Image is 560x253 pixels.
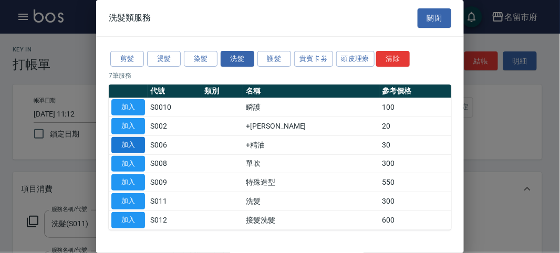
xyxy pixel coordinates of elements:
[243,192,379,211] td: 洗髮
[148,173,202,192] td: S009
[243,98,379,117] td: 瞬護
[148,210,202,229] td: S012
[148,135,202,154] td: S006
[148,154,202,173] td: S008
[148,98,202,117] td: S0010
[336,51,375,67] button: 頭皮理療
[418,8,451,28] button: 關閉
[148,85,202,98] th: 代號
[111,99,145,115] button: 加入
[111,137,145,153] button: 加入
[243,173,379,192] td: 特殊造型
[294,51,333,67] button: 貴賓卡劵
[243,85,379,98] th: 名稱
[111,174,145,191] button: 加入
[379,173,451,192] td: 550
[109,13,151,23] span: 洗髮類服務
[379,192,451,211] td: 300
[243,135,379,154] td: +精油
[148,117,202,136] td: S002
[111,193,145,209] button: 加入
[243,154,379,173] td: 單吹
[147,51,181,67] button: 燙髮
[111,212,145,228] button: 加入
[243,210,379,229] td: 接髮洗髮
[202,85,244,98] th: 類別
[148,192,202,211] td: S011
[379,210,451,229] td: 600
[379,98,451,117] td: 100
[379,154,451,173] td: 300
[110,51,144,67] button: 剪髮
[243,117,379,136] td: +[PERSON_NAME]
[379,117,451,136] td: 20
[379,135,451,154] td: 30
[221,51,254,67] button: 洗髮
[111,156,145,172] button: 加入
[257,51,291,67] button: 護髮
[111,118,145,134] button: 加入
[379,85,451,98] th: 參考價格
[184,51,217,67] button: 染髮
[109,71,451,80] p: 7 筆服務
[376,51,410,67] button: 清除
